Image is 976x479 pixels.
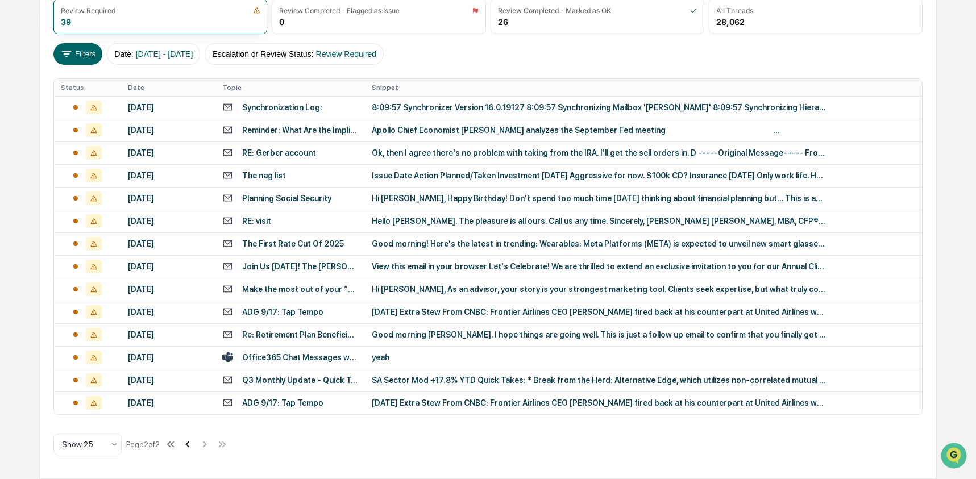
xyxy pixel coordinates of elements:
button: Filters [53,43,103,65]
button: Date:[DATE] - [DATE] [107,43,200,65]
div: SA Sector Mod +17.8% YTD Quick Takes: * Break from the Herd: Alternative Edge, which utilizes non... [372,376,827,385]
div: Page 2 of 2 [126,440,160,449]
div: Start new chat [39,87,186,98]
div: All Threads [716,6,753,15]
div: [DATE] [128,216,209,226]
div: 26 [498,17,508,27]
div: Hi [PERSON_NAME], Happy Birthday! Don’t spend too much time [DATE] thinking about financial plann... [372,194,827,203]
div: Hi [PERSON_NAME], As an advisor, your story is your strongest marketing tool. Clients seek expert... [372,285,827,294]
div: [DATE] [128,285,209,294]
a: 🖐️Preclearance [7,139,78,159]
button: Escalation or Review Status:Review Required [205,43,384,65]
div: We're available if you need us! [39,98,144,107]
div: Good morning! Here's the latest in trending: Wearables: Meta Platforms (META) is expected to unve... [372,239,827,248]
a: Powered byPylon [80,192,138,201]
span: Pylon [113,193,138,201]
div: Join Us [DATE]! The [PERSON_NAME] & [PERSON_NAME] Group Client Appreciation Party [242,262,358,271]
div: 🔎 [11,166,20,175]
div: [DATE] [128,171,209,180]
iframe: Open customer support [940,441,970,472]
div: 8:09:57 Synchronizer Version 16.0.19127 8:09:57 Synchronizing Mailbox '[PERSON_NAME]' 8:09:57 Syn... [372,103,827,112]
p: How can we help? [11,24,207,42]
img: icon [472,7,479,14]
div: Apollo Chief Economist [PERSON_NAME] analyzes the September Fed meeting͏ ͏ ͏ ͏ ͏ ͏ ͏ ͏ ͏ ͏ ͏ ͏ ͏ ... [372,126,827,135]
div: [DATE] [128,103,209,112]
div: The First Rate Cut Of 2025 [242,239,344,248]
div: [DATE] [128,353,209,362]
div: [DATE] [128,148,209,157]
th: Snippet [365,79,923,96]
span: [DATE] - [DATE] [136,49,193,59]
div: 0 [279,17,284,27]
div: Good morning [PERSON_NAME]. I hope things are going well. This is just a follow up email to confi... [372,330,827,339]
span: Attestations [94,143,141,155]
div: [DATE] [128,307,209,316]
div: RE: Gerber account [242,148,316,157]
div: Q3 Monthly Update - Quick Takes [242,376,358,385]
div: Reminder: What Are the Implications From the Federal Reserve’s September Meeting? [242,126,358,135]
div: [DATE] [128,194,209,203]
div: Review Completed - Marked as OK [498,6,611,15]
div: 🖐️ [11,144,20,153]
button: Start new chat [193,90,207,104]
div: RE: visit [242,216,271,226]
th: Date [121,79,215,96]
div: Review Required [61,6,115,15]
div: View this email in your browser Let's Celebrate! We are thrilled to extend an exclusive invitatio... [372,262,827,271]
div: [DATE] [128,262,209,271]
div: [DATE] [128,376,209,385]
span: Data Lookup [23,165,72,176]
span: Review Required [316,49,377,59]
img: icon [690,7,697,14]
div: Re: Retirement Plan Beneficiary Confirmation [242,330,358,339]
a: 🗄️Attestations [78,139,146,159]
div: Synchronization Log: [242,103,322,112]
div: The nag list [242,171,286,180]
a: 🔎Data Lookup [7,160,76,181]
div: 🗄️ [82,144,92,153]
div: [DATE] Extra Stew From CNBC: Frontier Airlines CEO [PERSON_NAME] fired back at his counterpart at... [372,307,827,316]
div: ADG 9/17: Tap Tempo [242,398,323,407]
div: [DATE] [128,239,209,248]
div: 39 [61,17,71,27]
th: Topic [215,79,364,96]
div: ADG 9/17: Tap Tempo [242,307,323,316]
div: Hello [PERSON_NAME]. The pleasure is all ours. Call us any time. Sincerely, [PERSON_NAME] [PERSON... [372,216,827,226]
div: Make the most out of your “why moments” [242,285,358,294]
div: Planning Social Security [242,194,331,203]
div: yeah [372,353,827,362]
div: [DATE] [128,398,209,407]
div: 28,062 [716,17,745,27]
div: [DATE] [128,126,209,135]
img: icon [253,7,260,14]
div: Issue Date Action Planned/Taken Investment [DATE] Aggressive for now. $100k CD? Insurance [DATE] ... [372,171,827,180]
div: Office365 Chat Messages with [PERSON_NAME], [PERSON_NAME] on [DATE] [242,353,358,362]
div: Ok, then I agree there's no problem with taking from the IRA. I'll get the sell orders in. D ----... [372,148,827,157]
div: [DATE] [128,330,209,339]
span: Preclearance [23,143,73,155]
th: Status [54,79,121,96]
img: 1746055101610-c473b297-6a78-478c-a979-82029cc54cd1 [11,87,32,107]
div: [DATE] Extra Stew From CNBC: Frontier Airlines CEO [PERSON_NAME] fired back at his counterpart at... [372,398,827,407]
div: Review Completed - Flagged as Issue [279,6,400,15]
